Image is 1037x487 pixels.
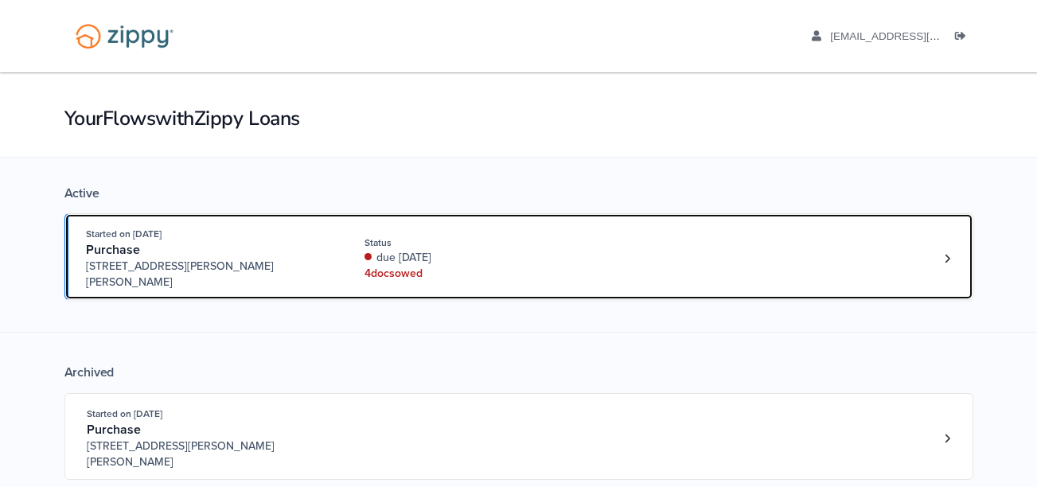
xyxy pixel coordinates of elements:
a: Log out [955,30,973,46]
div: 4 doc s owed [365,266,577,282]
div: Archived [64,364,973,380]
a: Loan number 4201219 [936,247,960,271]
a: edit profile [812,30,1013,46]
div: due [DATE] [365,250,577,266]
span: [STREET_ADDRESS][PERSON_NAME][PERSON_NAME] [86,259,329,290]
a: Open loan 4201219 [64,213,973,300]
div: Status [365,236,577,250]
span: Purchase [86,242,140,258]
img: Logo [65,16,184,56]
span: Started on [DATE] [87,408,162,419]
span: Purchase [87,422,141,438]
a: Loan number 3844698 [936,427,960,450]
span: andcook84@outlook.com [830,30,1012,42]
span: [STREET_ADDRESS][PERSON_NAME][PERSON_NAME] [87,438,329,470]
h1: Your Flows with Zippy Loans [64,105,973,132]
div: Active [64,185,973,201]
span: Started on [DATE] [86,228,162,240]
a: Open loan 3844698 [64,393,973,480]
